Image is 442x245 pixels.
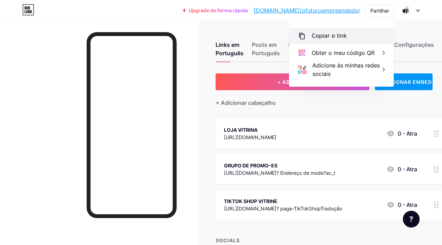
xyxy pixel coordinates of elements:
div: + Adicionar cabeçalho [216,99,276,107]
div: Links em Português [216,41,244,62]
a: [DOMAIN_NAME]/ofuturoempreendedor [254,6,360,15]
span: + ADD LINK [277,79,307,85]
div: + ADICIONAR EMBED [375,73,433,90]
div: [URL][DOMAIN_NAME]? Endereço de mode?ac_t [224,169,335,176]
img: Turismo em português [399,4,412,17]
div: GRUPO DE PROMO-ES [224,162,335,169]
div: 0 - Atra [386,165,417,173]
div: Adicione às minhas redes sociais [312,61,385,78]
button: + ADD LINK [216,73,369,90]
div: [URL][DOMAIN_NAME] [224,134,276,141]
div: Copiar o link [312,32,347,40]
div: Posts em Português [252,41,280,62]
div: Partilhar [370,7,389,14]
div: Obter o meu código QR [312,49,375,57]
div: Configurações [394,41,434,62]
div: LOJA VITRINA [224,126,276,134]
div: Design [288,41,307,62]
div: 0 - Atra [386,129,417,138]
div: TIKTOK SHOP VITRINE [224,197,342,205]
a: Upgrade de forma rápida [183,8,248,13]
div: [URL][DOMAIN_NAME]? page-TikTokShopTradução [224,205,342,212]
div: 0 - Atra [386,201,417,209]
